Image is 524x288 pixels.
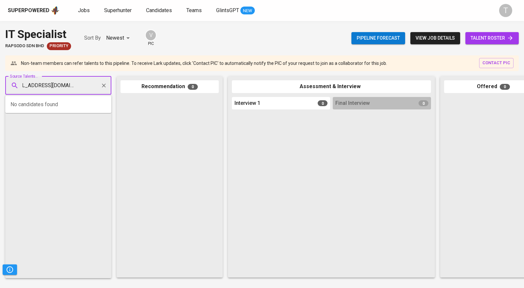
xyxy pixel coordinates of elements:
[3,264,17,275] button: Pipeline Triggers
[318,100,327,106] span: 0
[78,7,91,15] a: Jobs
[471,34,514,42] span: talent roster
[78,7,90,13] span: Jobs
[335,100,370,107] span: Final Interview
[47,43,71,49] span: Priority
[5,43,44,49] span: Rapsodo Sdn Bhd
[357,34,400,42] span: Pipeline forecast
[186,7,203,15] a: Teams
[145,29,157,41] div: V
[146,7,172,13] span: Candidates
[106,34,124,42] p: Newest
[419,100,428,106] span: 0
[232,80,431,93] div: Assessment & Interview
[479,58,514,68] button: contact pic
[104,7,133,15] a: Superhunter
[482,59,510,67] span: contact pic
[410,32,460,44] button: view job details
[5,96,111,113] div: No candidates found
[108,85,109,86] button: Close
[99,81,108,90] button: Clear
[8,7,49,14] div: Superpowered
[145,29,157,47] div: pic
[146,7,173,15] a: Candidates
[121,80,219,93] div: Recommendation
[500,84,510,90] span: 0
[465,32,519,44] a: talent roster
[216,7,239,13] span: GlintsGPT
[234,100,260,107] span: Interview 1
[106,32,132,44] div: Newest
[416,34,455,42] span: view job details
[104,7,132,13] span: Superhunter
[188,84,198,90] span: 0
[51,6,60,15] img: app logo
[8,6,60,15] a: Superpoweredapp logo
[216,7,255,15] a: GlintsGPT NEW
[240,8,255,14] span: NEW
[21,60,387,67] p: Non-team members can refer talents to this pipeline. To receive Lark updates, click 'Contact PIC'...
[84,34,101,42] p: Sort By
[351,32,405,44] button: Pipeline forecast
[5,26,71,42] div: IT Specialist
[499,4,512,17] div: T
[186,7,202,13] span: Teams
[47,42,71,50] div: New Job received from Demand Team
